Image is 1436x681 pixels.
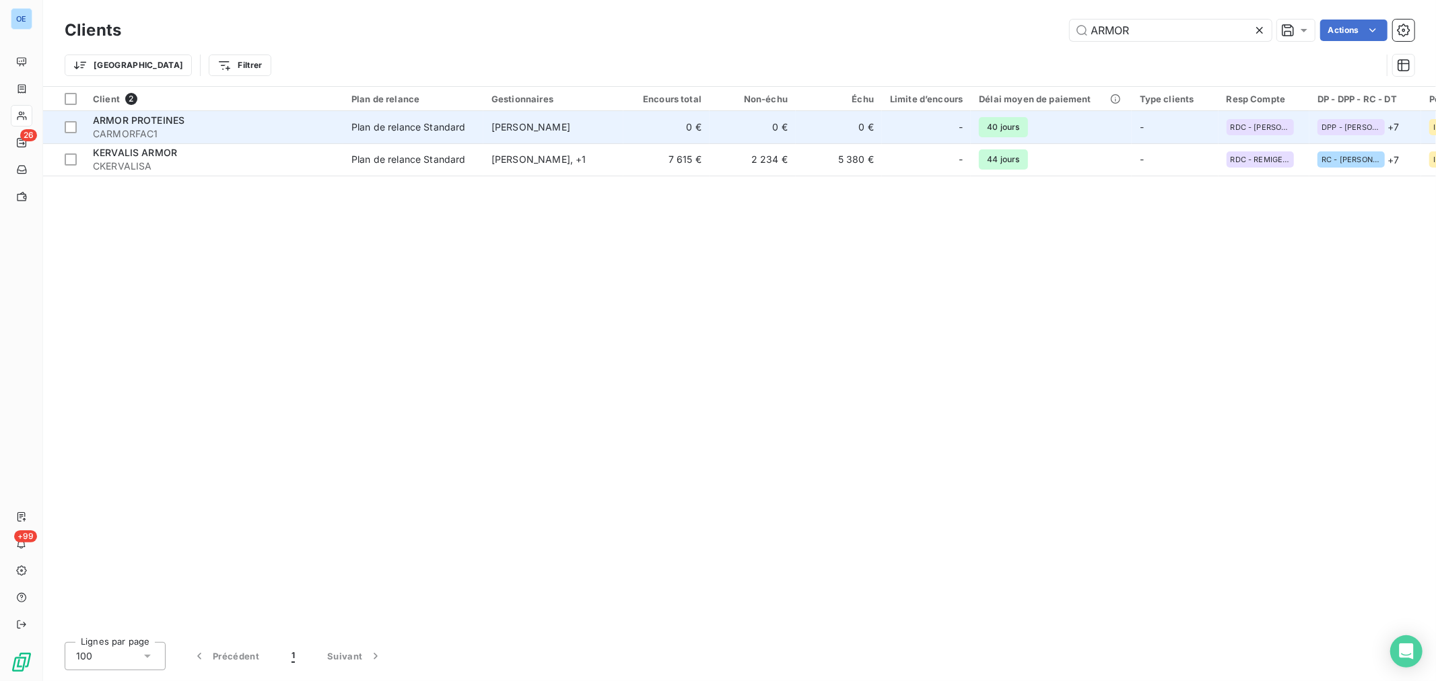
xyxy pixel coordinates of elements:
[125,93,137,105] span: 2
[351,94,475,104] div: Plan de relance
[65,55,192,76] button: [GEOGRAPHIC_DATA]
[93,114,184,126] span: ARMOR PROTEINES
[1322,155,1381,164] span: RC - [PERSON_NAME]
[491,94,615,104] div: Gestionnaires
[1390,635,1423,668] div: Open Intercom Messenger
[351,153,466,166] div: Plan de relance Standard
[1322,123,1381,131] span: DPP - [PERSON_NAME] [PERSON_NAME]
[804,94,874,104] div: Échu
[1231,155,1290,164] span: RDC - REMIGEREAU Thibaut
[623,143,710,176] td: 7 615 €
[20,129,37,141] span: 26
[890,94,963,104] div: Limite d’encours
[979,117,1027,137] span: 40 jours
[959,153,963,166] span: -
[11,651,32,673] img: Logo LeanPay
[718,94,788,104] div: Non-échu
[93,94,120,104] span: Client
[1388,120,1399,134] span: + 7
[1318,94,1413,104] div: DP - DPP - RC - DT
[176,642,275,670] button: Précédent
[1227,94,1302,104] div: Resp Compte
[93,147,177,158] span: KERVALIS ARMOR
[491,121,570,133] span: [PERSON_NAME]
[275,642,311,670] button: 1
[1140,121,1144,133] span: -
[76,649,92,663] span: 100
[710,143,796,176] td: 2 234 €
[209,55,271,76] button: Filtrer
[351,120,466,134] div: Plan de relance Standard
[14,530,37,542] span: +99
[491,153,615,166] div: [PERSON_NAME] , + 1
[796,111,882,143] td: 0 €
[979,149,1027,170] span: 44 jours
[11,8,32,30] div: OE
[1320,20,1388,41] button: Actions
[1070,20,1272,41] input: Rechercher
[1140,153,1144,165] span: -
[959,120,963,134] span: -
[623,111,710,143] td: 0 €
[93,127,335,141] span: CARMORFAC1
[796,143,882,176] td: 5 380 €
[11,132,32,153] a: 26
[1140,94,1210,104] div: Type clients
[1388,153,1399,167] span: + 7
[65,18,121,42] h3: Clients
[1231,123,1290,131] span: RDC - [PERSON_NAME]
[710,111,796,143] td: 0 €
[93,159,335,173] span: CKERVALISA
[979,94,1123,104] div: Délai moyen de paiement
[311,642,399,670] button: Suivant
[631,94,702,104] div: Encours total
[292,649,295,663] span: 1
